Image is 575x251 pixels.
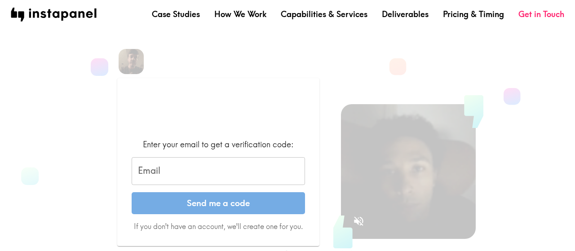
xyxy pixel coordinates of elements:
[11,8,97,22] img: instapanel
[132,192,305,215] button: Send me a code
[443,9,504,20] a: Pricing & Timing
[119,49,144,74] img: Spencer
[214,9,266,20] a: How We Work
[382,9,429,20] a: Deliverables
[518,9,564,20] a: Get in Touch
[281,9,367,20] a: Capabilities & Services
[152,9,200,20] a: Case Studies
[349,211,368,231] button: Sound is off
[132,221,305,231] p: If you don't have an account, we'll create one for you.
[132,139,305,150] div: Enter your email to get a verification code:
